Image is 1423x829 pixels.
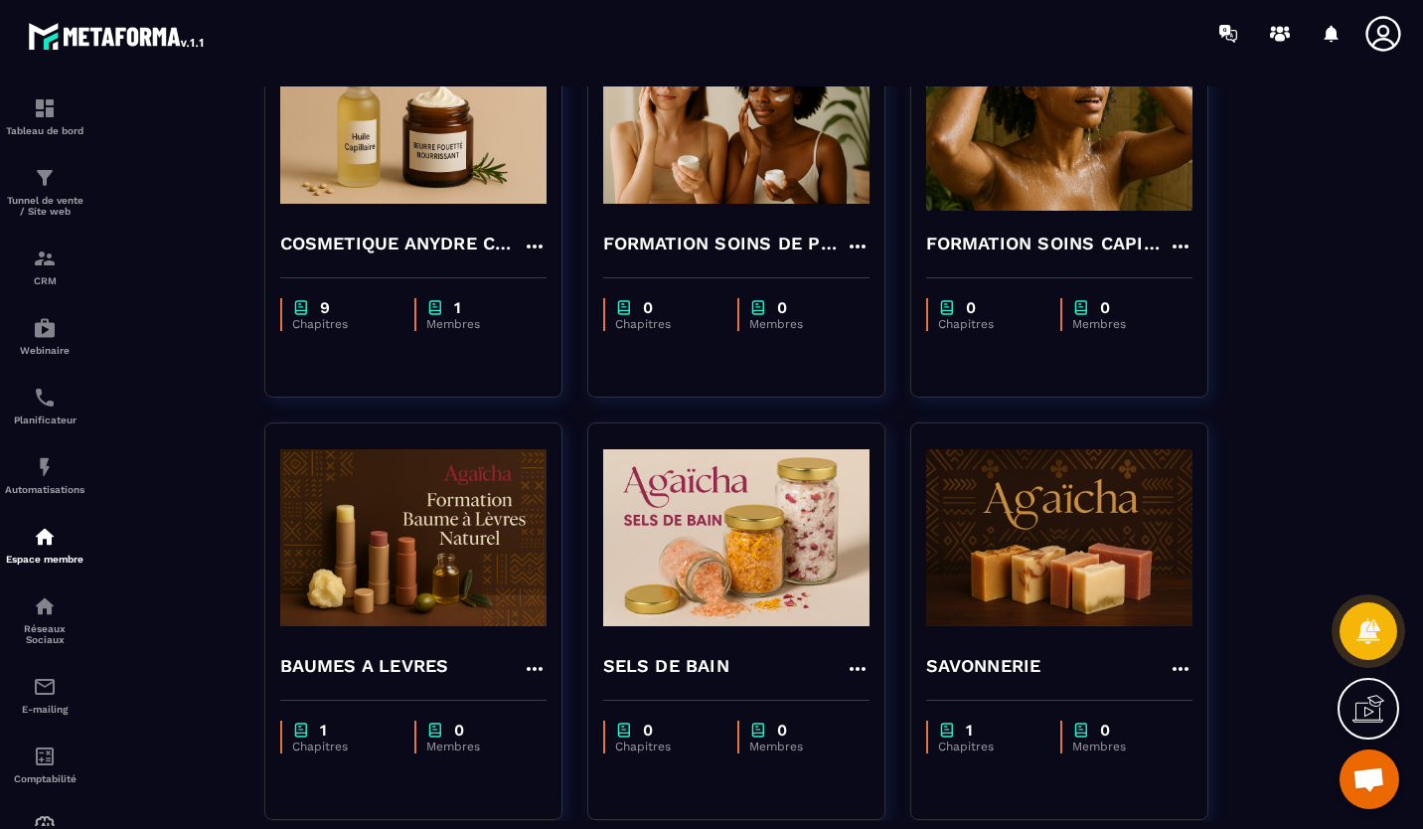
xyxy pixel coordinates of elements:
img: scheduler [33,386,57,410]
img: chapter [1072,721,1090,740]
a: accountantaccountantComptabilité [5,730,84,799]
p: Chapitres [292,317,395,331]
p: 0 [966,298,976,317]
p: 9 [320,298,330,317]
p: Membres [749,317,850,331]
img: chapter [292,298,310,317]
p: 0 [777,721,787,740]
img: automations [33,316,57,340]
h4: BAUMES A LEVRES [280,652,449,680]
p: Espace membre [5,554,84,565]
p: Chapitres [292,740,395,753]
p: 0 [454,721,464,740]
img: logo [28,18,207,54]
p: 0 [643,721,653,740]
img: chapter [1072,298,1090,317]
img: chapter [426,298,444,317]
img: formation [33,96,57,120]
h4: FORMATION SOINS CAPILLAIRES NATURELS [926,230,1169,257]
p: 1 [454,298,461,317]
img: email [33,675,57,699]
a: automationsautomationsAutomatisations [5,440,84,510]
img: chapter [615,721,633,740]
a: formationformationCRM [5,232,84,301]
a: Ouvrir le chat [1340,749,1399,809]
img: chapter [938,298,956,317]
img: chapter [749,721,767,740]
a: emailemailE-mailing [5,660,84,730]
img: chapter [426,721,444,740]
img: formation [33,166,57,190]
p: Chapitres [615,317,717,331]
img: chapter [615,298,633,317]
p: 1 [966,721,973,740]
p: CRM [5,275,84,286]
p: Tableau de bord [5,125,84,136]
img: formation-background [280,438,547,637]
p: Membres [1072,740,1173,753]
p: 0 [1100,721,1110,740]
p: Réseaux Sociaux [5,623,84,645]
img: chapter [749,298,767,317]
p: 1 [320,721,327,740]
img: chapter [938,721,956,740]
a: formationformationTunnel de vente / Site web [5,151,84,232]
p: 0 [643,298,653,317]
p: Chapitres [615,740,717,753]
img: automations [33,525,57,549]
p: Tunnel de vente / Site web [5,195,84,217]
img: formation [33,247,57,270]
h4: SAVONNERIE [926,652,1041,680]
p: Chapitres [938,740,1040,753]
h4: FORMATION SOINS DE PEAU NATURELS [603,230,846,257]
img: formation-background [926,16,1192,215]
p: Comptabilité [5,773,84,784]
a: social-networksocial-networkRéseaux Sociaux [5,580,84,660]
img: social-network [33,594,57,618]
p: Webinaire [5,345,84,356]
a: formationformationTableau de bord [5,82,84,151]
p: Membres [426,317,527,331]
p: Chapitres [938,317,1040,331]
p: 0 [777,298,787,317]
p: Planificateur [5,414,84,425]
img: formation-background [603,16,870,215]
p: Membres [426,740,527,753]
h4: SELS DE BAIN [603,652,729,680]
img: formation-background [603,438,870,637]
img: chapter [292,721,310,740]
img: automations [33,455,57,479]
img: formation-background [280,16,547,215]
img: accountant [33,745,57,768]
p: E-mailing [5,704,84,715]
a: automationsautomationsEspace membre [5,510,84,580]
p: 0 [1100,298,1110,317]
h4: COSMETIQUE ANYDRE CAPILLAIRE [280,230,523,257]
img: formation-background [926,438,1192,637]
p: Automatisations [5,484,84,495]
p: Membres [1072,317,1173,331]
p: Membres [749,740,850,753]
a: schedulerschedulerPlanificateur [5,371,84,440]
a: automationsautomationsWebinaire [5,301,84,371]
